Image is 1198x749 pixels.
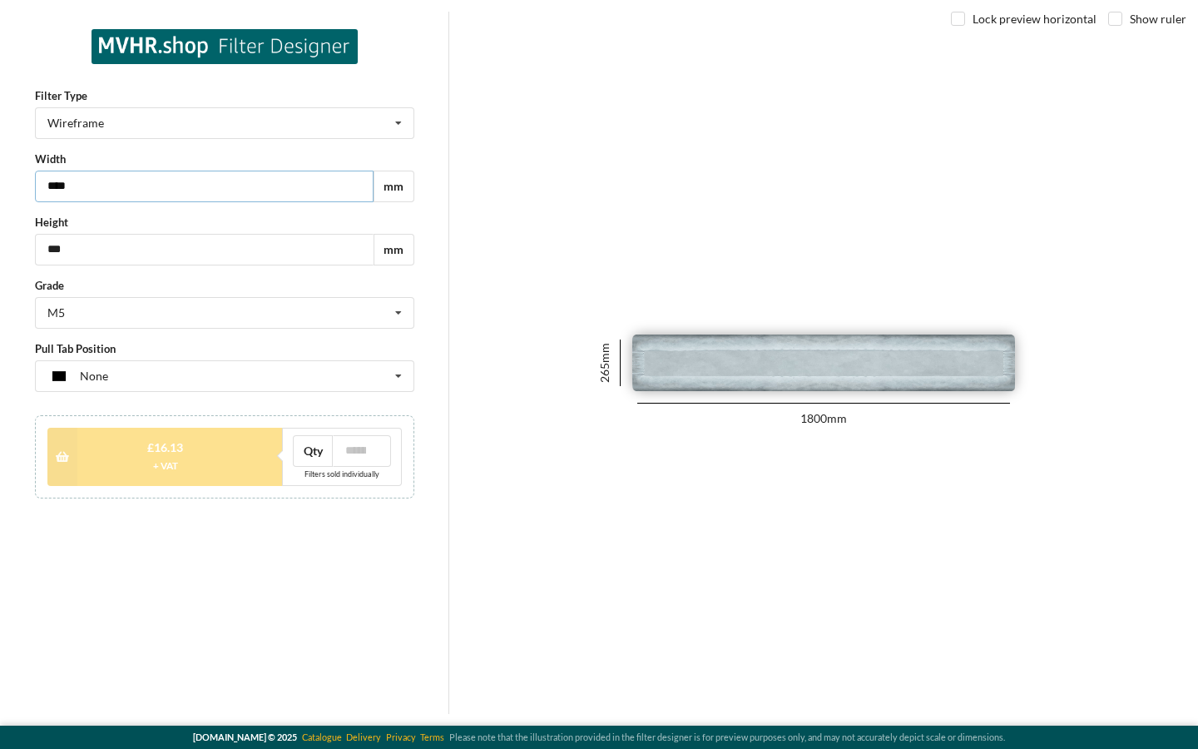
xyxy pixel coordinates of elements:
a: Privacy [386,732,416,742]
div: 265 mm [594,343,617,383]
div: £16.13+ VATQtyFilters sold individually [47,428,402,486]
div: M5 [47,307,65,319]
div: Qty [293,435,333,467]
div: Wireframe [47,117,104,129]
b: [DOMAIN_NAME] © 2025 [193,732,297,742]
div: None [47,370,108,382]
label: Grade [35,277,414,294]
label: Show ruler [1108,12,1186,26]
div: Filters sold individually [304,470,379,478]
a: Terms [420,732,444,742]
img: MVHR.shop logo [92,29,357,64]
label: Height [35,214,414,231]
label: Filter Type [35,87,414,104]
label: Pull Tab Position [35,340,414,357]
div: mm [374,171,414,202]
label: Width [35,151,414,167]
span: Please note that the illustration provided in the filter designer is for preview purposes only, a... [449,732,1005,742]
a: Delivery [346,732,381,742]
div: mm [374,234,414,265]
a: Catalogue [302,732,342,742]
label: Lock preview horizontal [951,12,1097,26]
div: 1800 mm [649,410,998,427]
img: none.png [47,365,71,388]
